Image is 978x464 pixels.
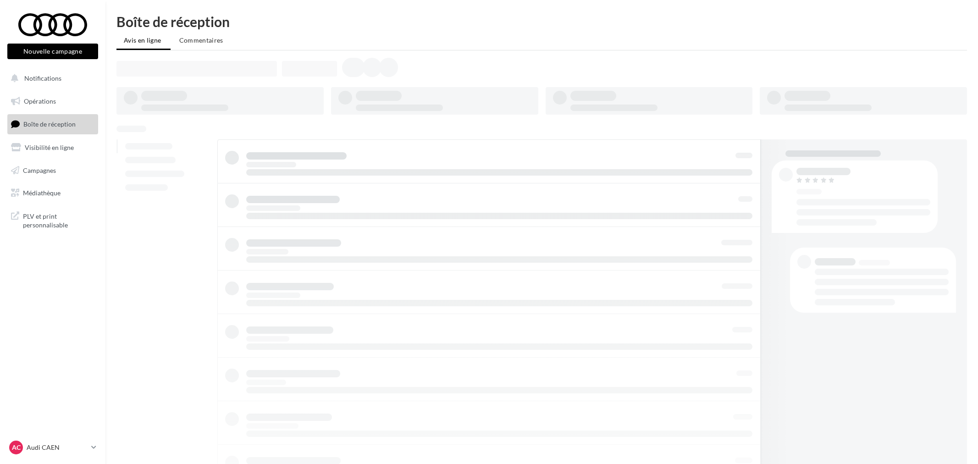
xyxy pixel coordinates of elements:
[12,443,21,452] span: AC
[6,114,100,134] a: Boîte de réception
[7,439,98,456] a: AC Audi CAEN
[116,15,967,28] div: Boîte de réception
[6,206,100,233] a: PLV et print personnalisable
[24,97,56,105] span: Opérations
[27,443,88,452] p: Audi CAEN
[23,189,61,197] span: Médiathèque
[6,92,100,111] a: Opérations
[6,69,96,88] button: Notifications
[23,166,56,174] span: Campagnes
[23,210,94,230] span: PLV et print personnalisable
[7,44,98,59] button: Nouvelle campagne
[6,161,100,180] a: Campagnes
[24,74,61,82] span: Notifications
[6,138,100,157] a: Visibilité en ligne
[179,36,223,44] span: Commentaires
[23,120,76,128] span: Boîte de réception
[6,183,100,203] a: Médiathèque
[25,144,74,151] span: Visibilité en ligne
